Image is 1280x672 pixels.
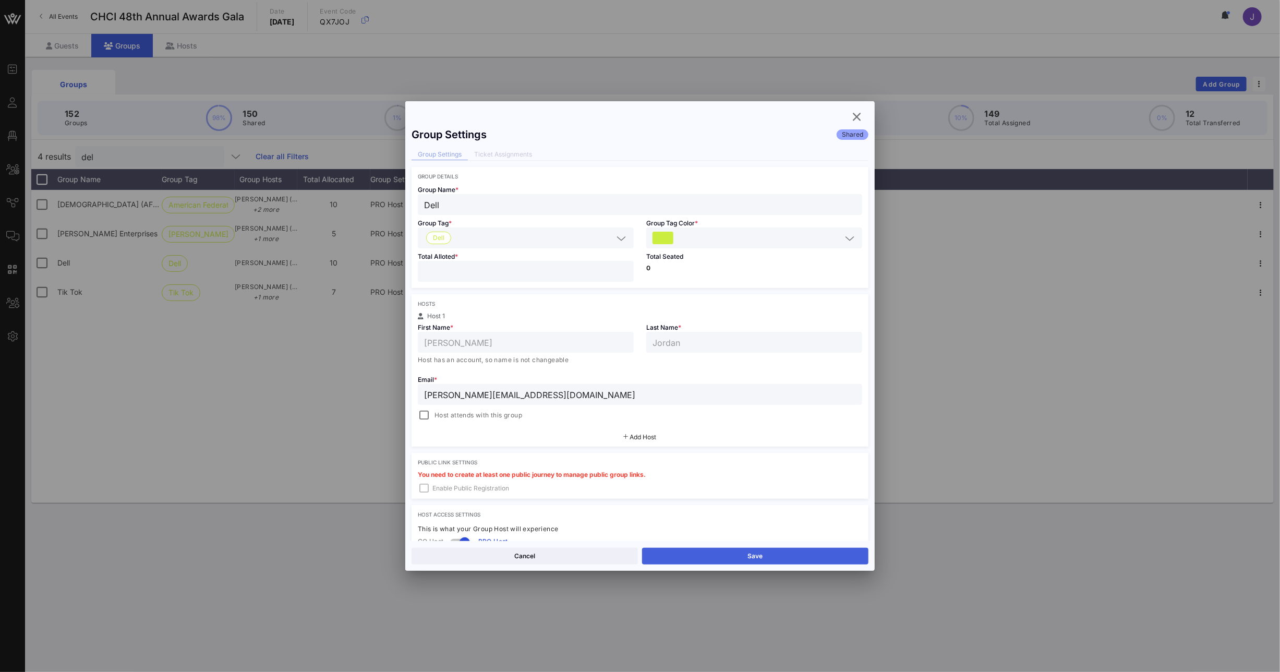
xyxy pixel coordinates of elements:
div: Shared [837,129,868,140]
span: Group Tag [418,219,452,227]
span: Total Alloted [418,253,458,260]
span: Last Name [646,323,681,331]
span: Group Name [418,186,458,194]
span: Add Host [630,433,657,441]
div: Hosts [418,301,862,307]
button: Add Host [624,434,657,440]
span: Host has an account, so name is not changeable [418,356,569,364]
span: Dell [433,232,444,244]
div: This is what your Group Host will experience [418,524,862,534]
span: Email [418,376,437,383]
span: GO Host [418,536,444,547]
span: First Name [418,323,453,331]
p: 0 [646,265,862,271]
div: Public Link Settings [418,459,862,465]
span: PRO Host [478,536,508,547]
div: Host Access Settings [418,511,862,518]
span: Group Tag Color [646,219,698,227]
span: Total Seated [646,253,683,260]
button: Cancel [412,548,638,565]
div: Dell [418,227,634,248]
span: You need to create at least one public journey to manage public group links. [418,471,646,478]
span: Host 1 [427,312,445,320]
span: Host attends with this group [434,410,522,421]
div: Group Settings [412,128,487,141]
div: Group Details [418,173,862,179]
button: Save [642,548,868,565]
